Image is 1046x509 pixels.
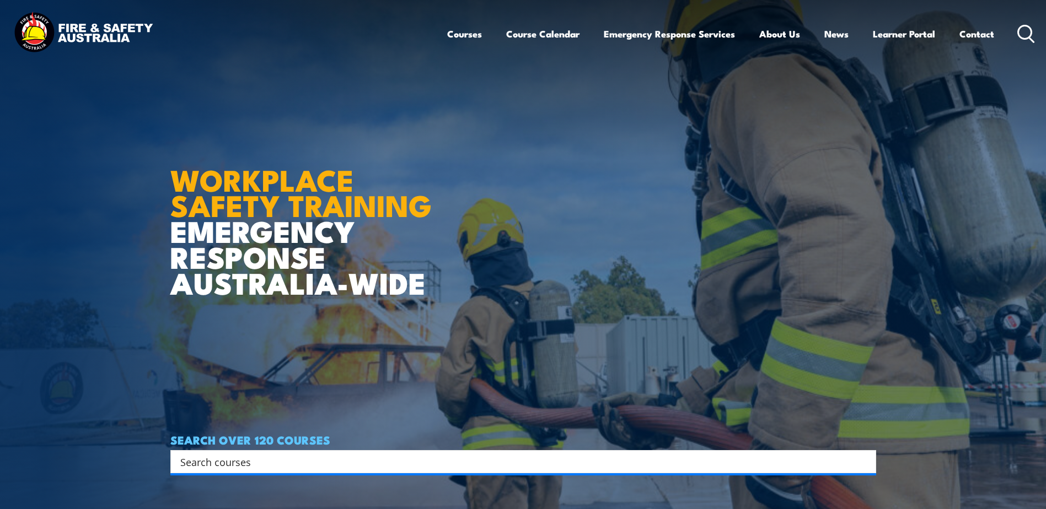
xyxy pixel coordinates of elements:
a: News [824,19,849,48]
form: Search form [183,454,854,469]
input: Search input [180,453,852,470]
h1: EMERGENCY RESPONSE AUSTRALIA-WIDE [170,139,440,295]
a: Emergency Response Services [604,19,735,48]
a: Courses [447,19,482,48]
button: Search magnifier button [857,454,872,469]
a: About Us [759,19,800,48]
h4: SEARCH OVER 120 COURSES [170,434,876,446]
a: Contact [959,19,994,48]
strong: WORKPLACE SAFETY TRAINING [170,156,432,228]
a: Course Calendar [506,19,580,48]
a: Learner Portal [873,19,935,48]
